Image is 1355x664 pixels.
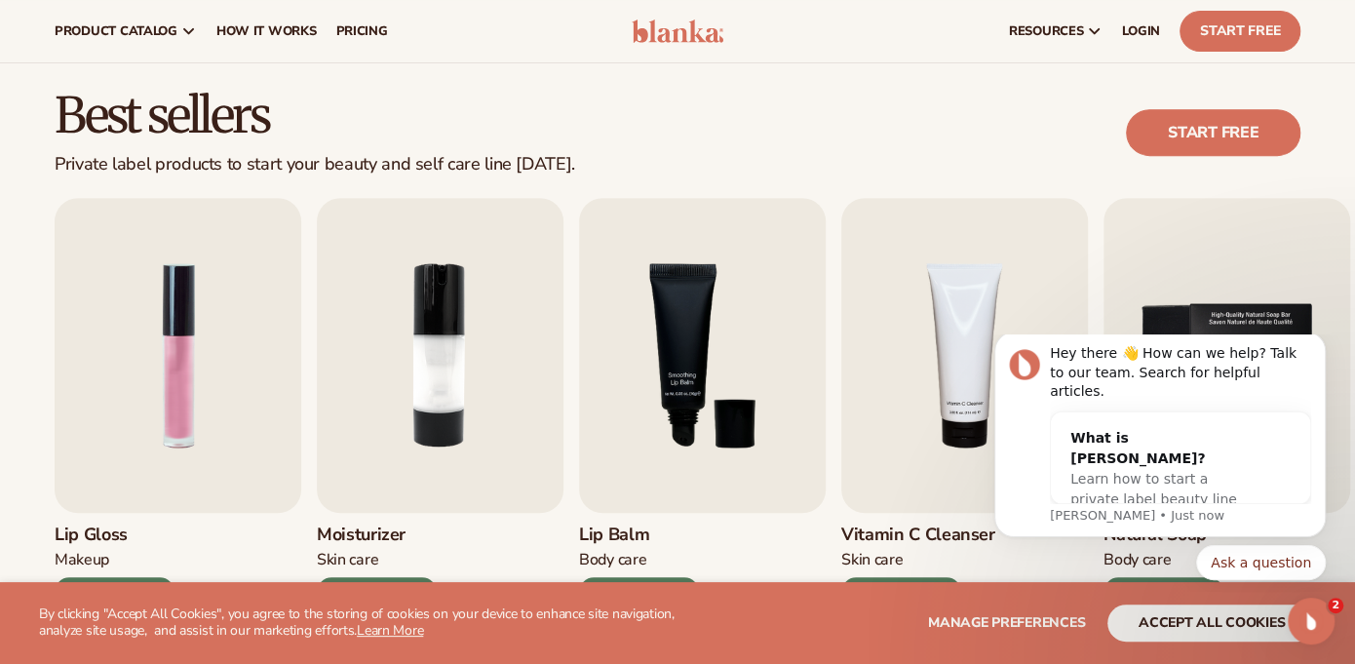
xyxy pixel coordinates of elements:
[928,605,1085,642] button: Manage preferences
[317,198,563,606] a: 2 / 9
[231,211,361,246] button: Quick reply: Ask a question
[841,198,1088,606] a: 4 / 9
[1103,198,1350,606] a: 5 / 9
[317,525,437,546] h3: Moisturizer
[1107,605,1316,642] button: accept all cookies
[841,577,961,606] div: $21 PROFIT
[1328,598,1343,613] span: 2
[632,20,723,43] img: logo
[55,577,174,606] div: $16 PROFIT
[317,577,437,606] div: $17 PROFIT
[579,525,699,546] h3: Lip Balm
[335,23,387,39] span: pricing
[85,173,346,190] p: Message from Lee, sent Just now
[1288,598,1335,644] iframe: Intercom live chat
[44,15,75,46] img: Profile image for Lee
[39,606,687,640] p: By clicking "Accept All Cookies", you agree to the storing of cookies on your device to enhance s...
[841,525,995,546] h3: Vitamin C Cleanser
[55,198,301,606] a: 1 / 9
[841,550,995,570] div: Skin Care
[55,154,575,176] div: Private label products to start your beauty and self care line [DATE].
[105,94,287,135] div: What is [PERSON_NAME]?
[1126,109,1300,156] a: Start free
[86,78,306,212] div: What is [PERSON_NAME]?Learn how to start a private label beauty line with [PERSON_NAME]
[55,550,174,570] div: Makeup
[928,613,1085,632] span: Manage preferences
[1122,23,1160,39] span: LOGIN
[105,137,272,193] span: Learn how to start a private label beauty line with [PERSON_NAME]
[579,577,699,606] div: $12 PROFIT
[579,198,826,606] a: 3 / 9
[579,550,699,570] div: Body Care
[55,23,177,39] span: product catalog
[1009,23,1083,39] span: resources
[85,10,346,67] div: Hey there 👋 How can we help? Talk to our team. Search for helpful articles.
[1180,11,1300,52] a: Start Free
[85,10,346,170] div: Message content
[55,525,174,546] h3: Lip Gloss
[55,91,575,142] h2: Best sellers
[216,23,317,39] span: How It Works
[317,550,437,570] div: Skin Care
[29,211,361,246] div: Quick reply options
[965,334,1355,592] iframe: Intercom notifications message
[357,621,423,640] a: Learn More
